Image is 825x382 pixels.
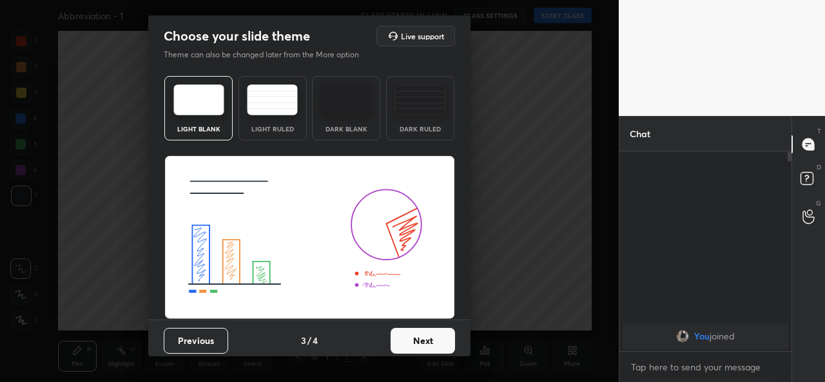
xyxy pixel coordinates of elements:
[321,84,372,115] img: darkTheme.f0cc69e5.svg
[164,328,228,354] button: Previous
[676,330,689,343] img: fd3d1c1d6ced4e678e73908509670805.jpg
[619,117,661,151] p: Chat
[173,126,224,132] div: Light Blank
[619,321,791,352] div: grid
[394,84,445,115] img: darkRuledTheme.de295e13.svg
[247,126,298,132] div: Light Ruled
[391,328,455,354] button: Next
[313,334,318,347] h4: 4
[694,331,710,341] span: You
[710,331,735,341] span: joined
[164,28,310,44] h2: Choose your slide theme
[817,162,821,172] p: D
[307,334,311,347] h4: /
[816,198,821,208] p: G
[164,49,373,61] p: Theme can also be changed later from the More option
[401,32,444,40] h5: Live support
[394,126,446,132] div: Dark Ruled
[247,84,298,115] img: lightRuledTheme.5fabf969.svg
[173,84,224,115] img: lightTheme.e5ed3b09.svg
[164,156,455,320] img: lightThemeBanner.fbc32fad.svg
[320,126,372,132] div: Dark Blank
[301,334,306,347] h4: 3
[817,126,821,136] p: T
